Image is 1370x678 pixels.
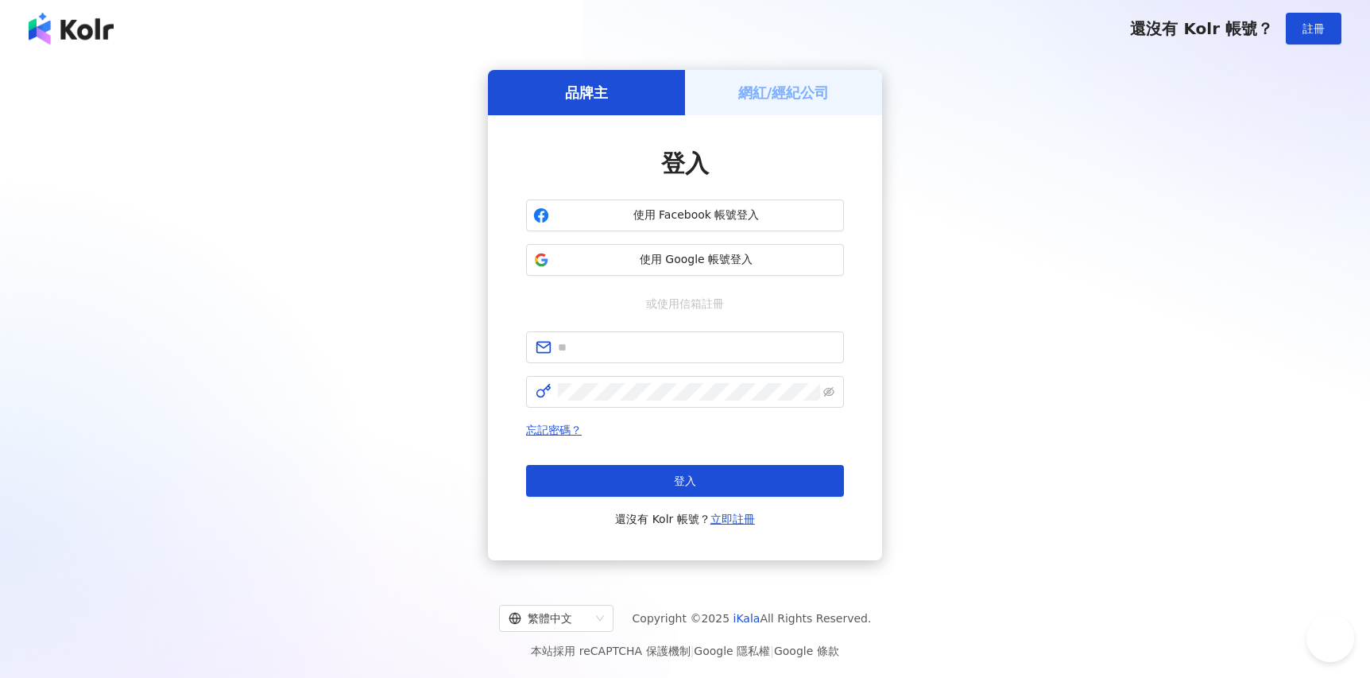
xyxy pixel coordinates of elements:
span: 本站採用 reCAPTCHA 保護機制 [531,641,838,661]
span: 註冊 [1302,22,1325,35]
span: Copyright © 2025 All Rights Reserved. [633,609,872,628]
div: 繁體中文 [509,606,590,631]
span: | [691,645,695,657]
span: 使用 Facebook 帳號登入 [555,207,837,223]
span: | [770,645,774,657]
button: 登入 [526,465,844,497]
iframe: Help Scout Beacon - Open [1306,614,1354,662]
span: 還沒有 Kolr 帳號？ [1130,19,1273,38]
a: Google 隱私權 [694,645,770,657]
span: 或使用信箱註冊 [635,295,735,312]
a: 忘記密碼？ [526,424,582,436]
span: 使用 Google 帳號登入 [555,252,837,268]
span: eye-invisible [823,386,834,397]
a: iKala [733,612,760,625]
h5: 網紅/經紀公司 [738,83,830,103]
h5: 品牌主 [565,83,608,103]
button: 使用 Facebook 帳號登入 [526,200,844,231]
img: logo [29,13,114,45]
span: 還沒有 Kolr 帳號？ [615,509,755,529]
span: 登入 [674,475,696,487]
a: 立即註冊 [710,513,755,525]
button: 使用 Google 帳號登入 [526,244,844,276]
a: Google 條款 [774,645,839,657]
button: 註冊 [1286,13,1341,45]
span: 登入 [661,149,709,177]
